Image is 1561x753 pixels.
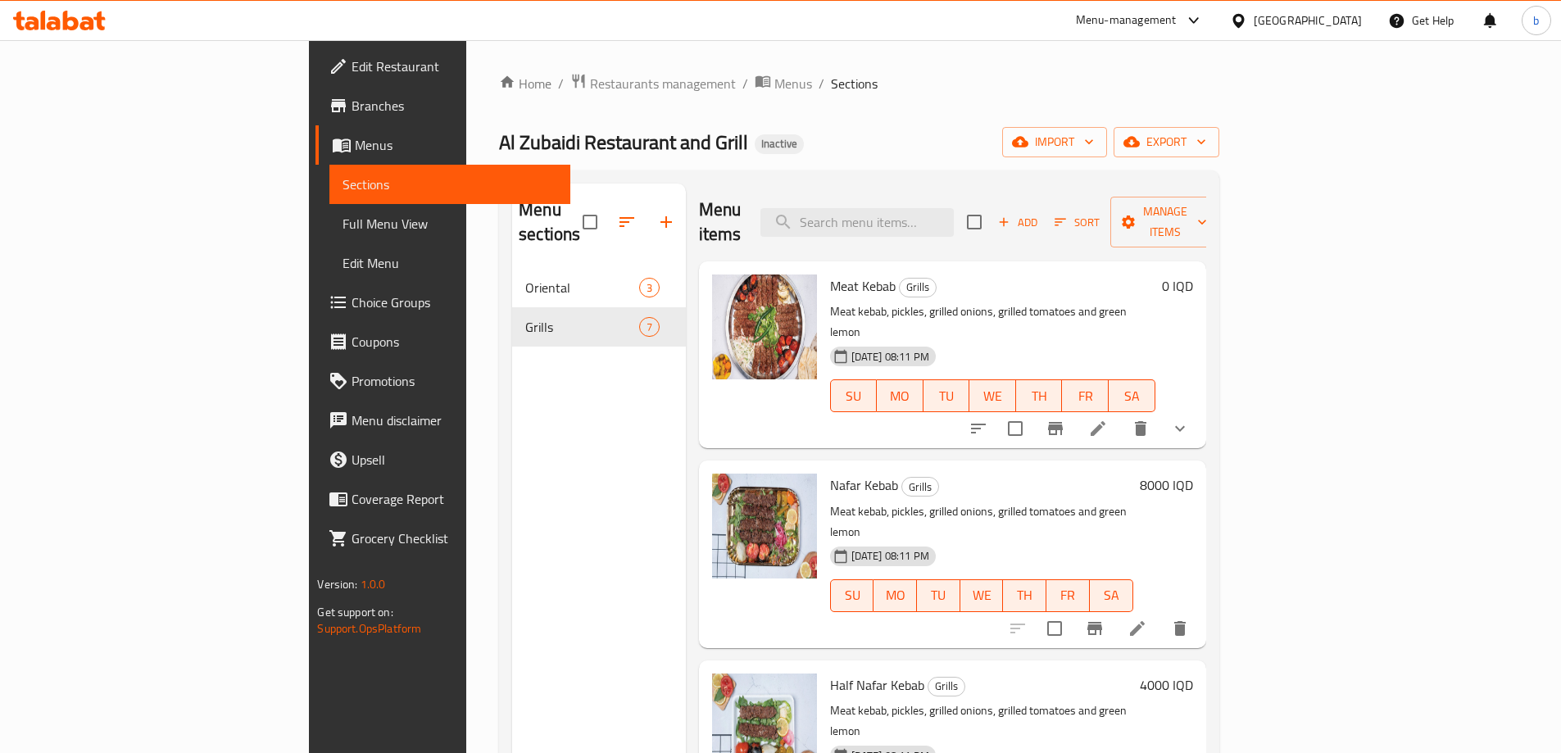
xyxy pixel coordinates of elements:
span: WE [967,583,997,607]
button: delete [1121,409,1160,448]
a: Sections [329,165,569,204]
span: Manage items [1123,202,1207,243]
span: Sections [343,175,556,194]
span: SA [1115,384,1149,408]
button: TU [917,579,960,612]
span: SU [837,384,870,408]
a: Menu disclaimer [315,401,569,440]
div: Grills [901,477,939,497]
span: TH [1010,583,1040,607]
span: WE [976,384,1010,408]
span: Restaurants management [590,74,736,93]
button: Manage items [1110,197,1220,247]
svg: Show Choices [1170,419,1190,438]
a: Edit menu item [1088,419,1108,438]
span: 1.0.0 [361,574,386,595]
button: delete [1160,609,1200,648]
span: TH [1023,384,1056,408]
span: Add item [992,210,1044,235]
span: MO [880,583,910,607]
button: FR [1046,579,1090,612]
button: SU [830,379,877,412]
a: Restaurants management [570,73,736,94]
span: FR [1069,384,1102,408]
button: WE [960,579,1004,612]
span: Grills [928,677,964,696]
span: 3 [640,280,659,296]
button: TH [1016,379,1063,412]
span: Half Nafar Kebab [830,673,924,697]
span: Grills [525,317,638,337]
span: b [1533,11,1539,29]
button: export [1114,127,1219,157]
h6: 0 IQD [1162,274,1193,297]
button: MO [874,579,917,612]
span: Coverage Report [352,489,556,509]
a: Coupons [315,322,569,361]
span: SA [1096,583,1127,607]
div: items [639,278,660,297]
span: Choice Groups [352,293,556,312]
span: Select to update [998,411,1032,446]
button: show more [1160,409,1200,448]
h6: 8000 IQD [1140,474,1193,497]
span: Sections [831,74,878,93]
img: Meat Kebab [712,274,817,379]
span: Sort sections [607,202,647,242]
span: Grills [900,278,936,297]
div: Grills [928,677,965,696]
span: Sort items [1044,210,1110,235]
span: MO [883,384,917,408]
span: Grills [902,478,938,497]
span: Oriental [525,278,638,297]
div: Grills7 [512,307,686,347]
input: search [760,208,954,237]
a: Full Menu View [329,204,569,243]
span: Add [996,213,1040,232]
span: Version: [317,574,357,595]
a: Edit Menu [329,243,569,283]
span: Menus [355,135,556,155]
span: Upsell [352,450,556,469]
span: Grocery Checklist [352,528,556,548]
span: SU [837,583,868,607]
span: Select to update [1037,611,1072,646]
div: Oriental3 [512,268,686,307]
a: Menus [755,73,812,94]
span: Menu disclaimer [352,411,556,430]
div: [GEOGRAPHIC_DATA] [1254,11,1362,29]
span: Edit Restaurant [352,57,556,76]
a: Promotions [315,361,569,401]
button: TH [1003,579,1046,612]
button: MO [877,379,923,412]
nav: Menu sections [512,261,686,353]
button: sort-choices [959,409,998,448]
button: Branch-specific-item [1036,409,1075,448]
button: SA [1090,579,1133,612]
button: Sort [1050,210,1104,235]
li: / [819,74,824,93]
div: Menu-management [1076,11,1177,30]
span: TU [923,583,954,607]
button: Branch-specific-item [1075,609,1114,648]
button: WE [969,379,1016,412]
span: Meat Kebab [830,274,896,298]
div: Grills [899,278,937,297]
span: Coupons [352,332,556,352]
a: Menus [315,125,569,165]
a: Branches [315,86,569,125]
button: Add [992,210,1044,235]
span: Inactive [755,137,804,151]
button: Add section [647,202,686,242]
span: Al Zubaidi Restaurant and Grill [499,124,748,161]
a: Coverage Report [315,479,569,519]
span: Edit Menu [343,253,556,273]
a: Edit Restaurant [315,47,569,86]
button: import [1002,127,1107,157]
a: Edit menu item [1128,619,1147,638]
button: TU [923,379,970,412]
span: Select section [957,205,992,239]
span: FR [1053,583,1083,607]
